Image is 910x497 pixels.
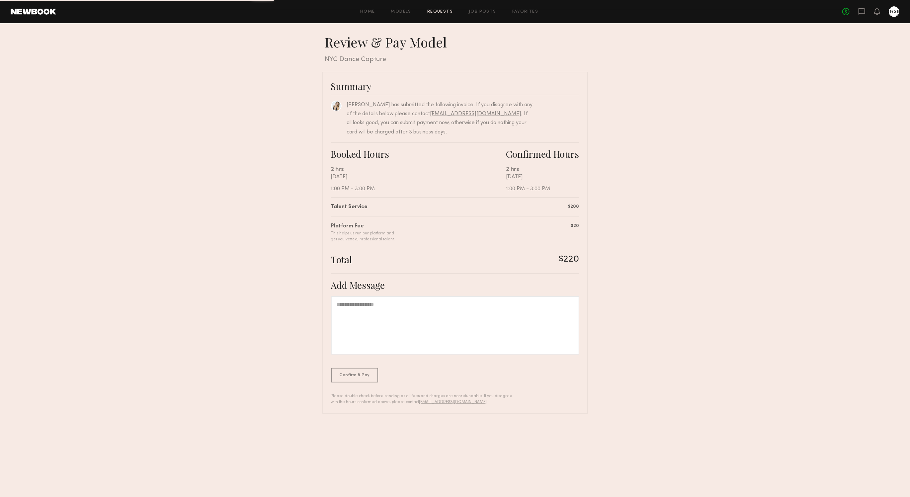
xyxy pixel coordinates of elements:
[506,174,579,192] div: [DATE] 1:00 PM - 3:00 PM
[391,10,411,14] a: Models
[419,400,487,404] a: [EMAIL_ADDRESS][DOMAIN_NAME]
[506,165,579,174] div: 2 hrs
[331,254,352,265] div: Total
[506,148,579,160] div: Confirmed Hours
[568,203,579,210] div: $200
[360,10,375,14] a: Home
[559,254,579,265] div: $220
[571,222,579,229] div: $20
[427,10,453,14] a: Requests
[331,222,395,230] div: Platform Fee
[325,56,588,64] div: NYC Dance Capture
[430,111,522,117] a: [EMAIL_ADDRESS][DOMAIN_NAME]
[331,279,579,291] div: Add Message
[331,174,506,192] div: [DATE] 1:00 PM - 3:00 PM
[512,10,538,14] a: Favorites
[331,148,506,160] div: Booked Hours
[331,203,368,211] div: Talent Service
[347,101,533,137] div: [PERSON_NAME] has submitted the following invoice. If you disagree with any of the details below ...
[331,80,579,92] div: Summary
[325,34,588,50] div: Review & Pay Model
[331,393,517,405] div: Please double check before sending as all fees and charges are nonrefundable. If you disagree wit...
[469,10,496,14] a: Job Posts
[331,230,395,242] div: This helps us run our platform and get you vetted, professional talent.
[331,165,506,174] div: 2 hrs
